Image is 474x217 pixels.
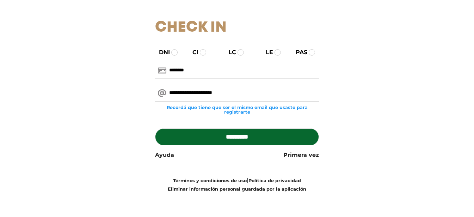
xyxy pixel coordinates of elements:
label: DNI [153,48,170,57]
a: Política de privacidad [248,178,301,183]
div: | [150,176,324,193]
label: LC [222,48,236,57]
a: Términos y condiciones de uso [173,178,247,183]
label: LE [259,48,273,57]
h1: Check In [155,19,319,37]
a: Primera vez [283,151,319,159]
a: Eliminar información personal guardada por la aplicación [168,186,306,192]
a: Ayuda [155,151,174,159]
small: Recordá que tiene que ser el mismo email que usaste para registrarte [155,105,319,114]
label: CI [186,48,198,57]
label: PAS [289,48,307,57]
